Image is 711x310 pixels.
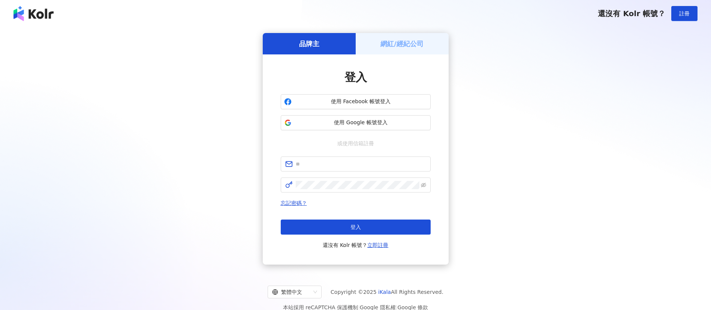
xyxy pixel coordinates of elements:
[272,286,310,298] div: 繁體中文
[331,287,443,296] span: Copyright © 2025 All Rights Reserved.
[598,9,665,18] span: 還沒有 Kolr 帳號？
[679,11,690,17] span: 註冊
[332,139,379,147] span: 或使用信箱註冊
[281,220,431,235] button: 登入
[281,94,431,109] button: 使用 Facebook 帳號登入
[367,242,388,248] a: 立即註冊
[344,71,367,84] span: 登入
[281,200,307,206] a: 忘記密碼？
[380,39,424,48] h5: 網紅/經紀公司
[671,6,698,21] button: 註冊
[378,289,391,295] a: iKala
[13,6,54,21] img: logo
[281,115,431,130] button: 使用 Google 帳號登入
[323,241,389,250] span: 還沒有 Kolr 帳號？
[350,224,361,230] span: 登入
[421,182,426,188] span: eye-invisible
[299,39,319,48] h5: 品牌主
[295,98,427,105] span: 使用 Facebook 帳號登入
[295,119,427,126] span: 使用 Google 帳號登入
